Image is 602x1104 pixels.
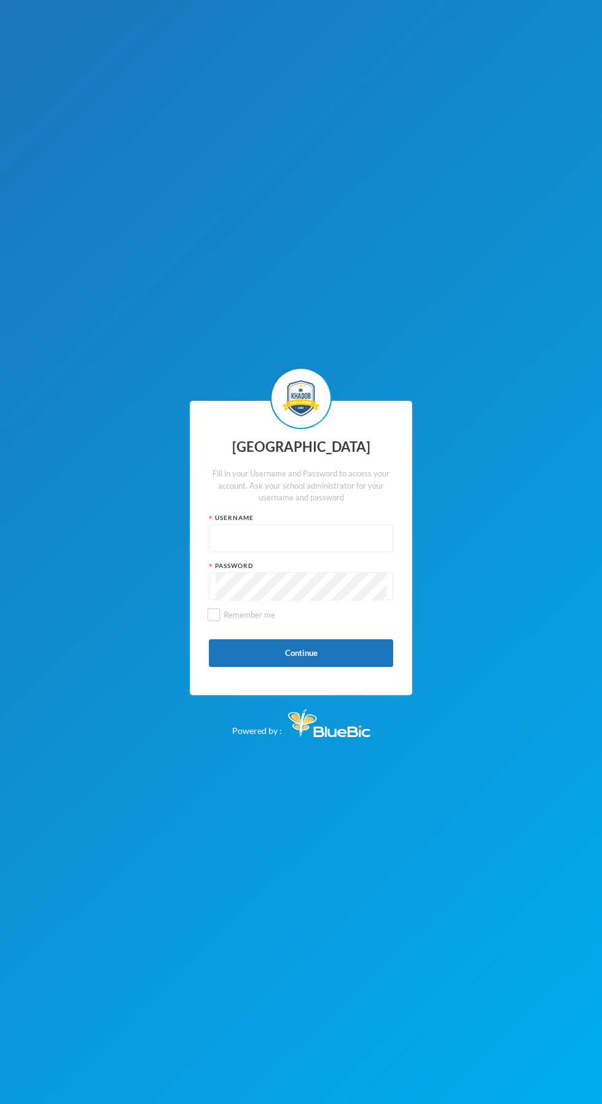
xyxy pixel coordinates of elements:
[219,610,280,620] span: Remember me
[209,468,393,504] div: Fill in your Username and Password to access your account. Ask your school administrator for your...
[209,435,393,459] div: [GEOGRAPHIC_DATA]
[209,561,393,570] div: Password
[209,639,393,667] button: Continue
[232,703,370,737] div: Powered by :
[209,513,393,522] div: Username
[288,709,370,737] img: Bluebic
